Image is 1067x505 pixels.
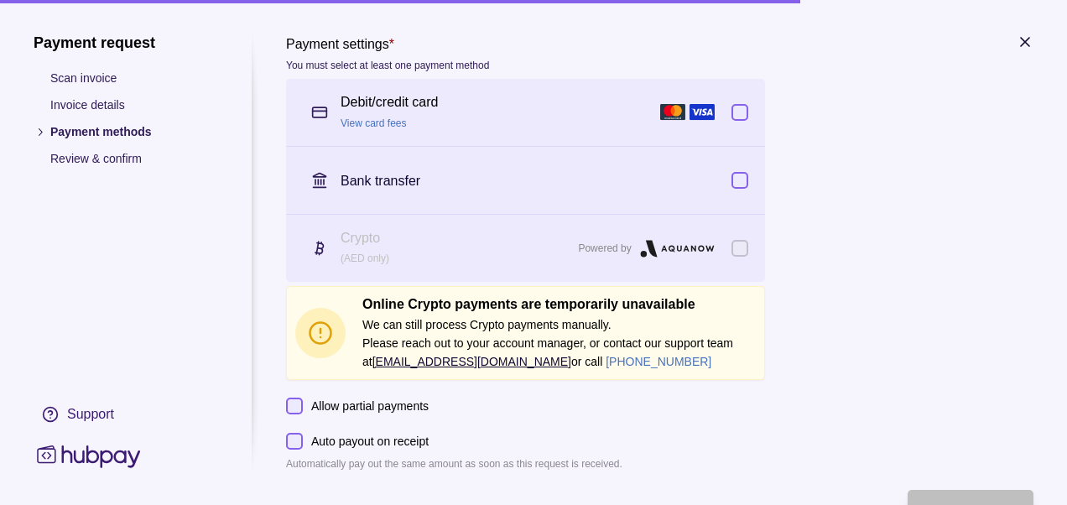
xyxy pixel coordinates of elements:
div: Support [67,405,114,424]
p: (AED only) [341,249,570,268]
a: [PHONE_NUMBER] [606,355,711,368]
a: View card fees [341,117,407,129]
h1: Payment request [34,34,218,52]
p: Bank transfer [341,174,420,188]
p: Scan invoice [50,69,218,87]
p: Crypto [341,229,570,247]
a: Support [34,397,218,432]
p: Debit/credit card [341,93,439,112]
p: Allow partial payments [311,397,429,415]
p: Invoice details [50,96,218,114]
p: We can still process Crypto payments manually. Please reach out to your account manager, or conta... [362,315,756,371]
p: Auto payout on receipt [311,432,429,450]
p: Payment settings [286,37,389,51]
a: [EMAIL_ADDRESS][DOMAIN_NAME] [372,355,571,368]
label: Payment settings [286,34,489,75]
p: Payment methods [50,122,218,141]
p: Review & confirm [50,149,218,168]
p: Automatically pay out the same amount as soon as this request is received. [286,455,765,473]
h2: Online Crypto payments are temporarily unavailable [362,295,756,314]
p: You must select at least one payment method [286,60,489,71]
p: Powered by [578,239,631,258]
